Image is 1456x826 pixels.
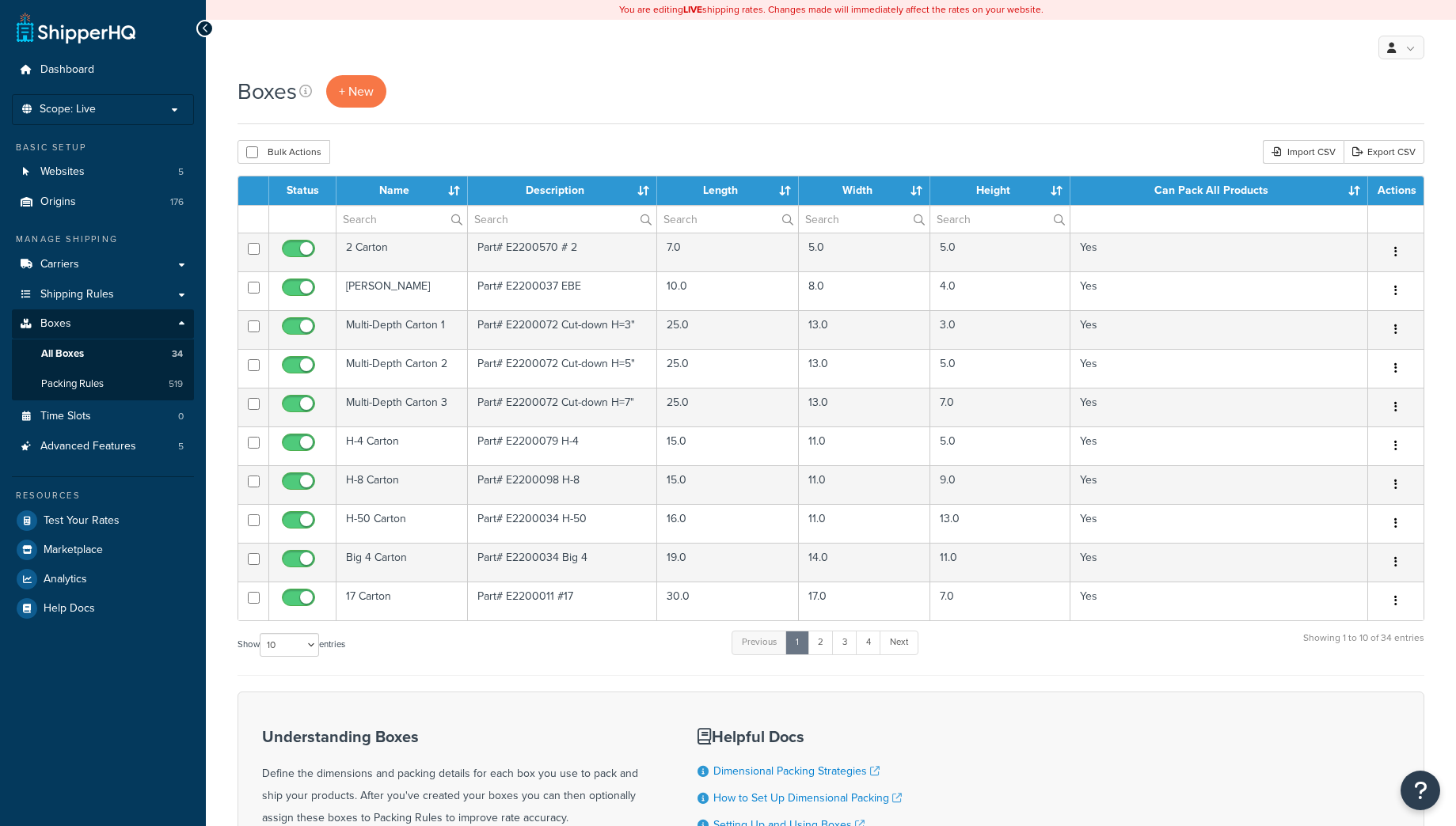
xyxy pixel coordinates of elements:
div: Showing 1 to 10 of 34 entries [1303,629,1424,663]
div: Resources [12,489,194,502]
a: Websites 5 [12,157,194,187]
span: Advanced Features [40,440,136,453]
th: Status [269,176,336,205]
td: 5.0 [930,349,1070,388]
td: Yes [1070,388,1368,426]
td: Part# E2200034 Big 4 [468,543,657,582]
td: H-50 Carton [336,504,468,543]
span: + New [339,82,374,100]
th: Can Pack All Products : activate to sort column ascending [1070,176,1368,205]
a: Advanced Features 5 [12,432,194,461]
div: Manage Shipping [12,233,194,246]
a: Analytics [12,565,194,593]
h3: Understanding Boxes [262,728,658,745]
td: Multi-Depth Carton 1 [336,310,468,349]
a: + New [326,75,386,108]
span: Packing Rules [41,377,104,391]
li: Boxes [12,309,194,400]
td: 11.0 [799,504,930,543]
td: 16.0 [657,504,800,543]
td: H-8 Carton [336,465,468,504]
div: Basic Setup [12,141,194,154]
input: Search [336,206,467,233]
td: [PERSON_NAME] [336,271,468,310]
td: Part# E2200072 Cut-down H=7" [468,388,657,426]
td: 13.0 [930,504,1070,543]
span: Scope: Live [40,103,96,116]
td: 3.0 [930,310,1070,349]
td: 11.0 [799,465,930,504]
span: Websites [40,165,85,179]
input: Search [657,206,799,233]
label: Show entries [238,633,345,657]
li: Websites [12,157,194,187]
a: Dashboard [12,55,194,85]
a: Origins 176 [12,188,194,217]
span: 34 [172,347,183,361]
td: Yes [1070,310,1368,349]
td: 17.0 [799,582,930,620]
td: 14.0 [799,543,930,582]
td: H-4 Carton [336,426,468,465]
input: Search [799,206,929,233]
td: 13.0 [799,310,930,349]
li: Packing Rules [12,369,194,399]
td: Yes [1070,233,1368,271]
span: Marketplace [44,544,103,557]
th: Actions [1368,176,1424,205]
a: Dimensional Packing Strategies [713,763,880,779]
td: Yes [1070,271,1368,310]
td: Big 4 Carton [336,543,468,582]
span: Help Docs [44,602,95,616]
td: 7.0 [930,388,1070,426]
td: Part# E2200072 Cut-down H=3" [468,310,657,349]
td: 25.0 [657,388,800,426]
button: Bulk Actions [238,140,330,164]
td: Part# E2200072 Cut-down H=5" [468,349,657,388]
td: Yes [1070,349,1368,388]
h1: Boxes [238,76,297,107]
span: Shipping Rules [40,288,114,301]
td: 25.0 [657,310,800,349]
td: Part# E2200037 EBE [468,271,657,310]
td: Yes [1070,426,1368,465]
td: 5.0 [799,233,930,271]
span: Origins [40,195,76,209]
td: 17 Carton [336,582,468,620]
span: 176 [170,195,184,209]
li: All Boxes [12,339,194,369]
h3: Helpful Docs [698,728,946,745]
li: Carriers [12,250,194,279]
th: Name : activate to sort column ascending [336,176,468,205]
a: 4 [856,631,881,654]
span: Boxes [40,317,71,331]
td: 11.0 [930,543,1070,582]
td: 4.0 [930,271,1070,310]
td: 5.0 [930,233,1070,271]
td: 10.0 [657,271,800,310]
th: Height : activate to sort column ascending [930,176,1070,205]
a: 2 [808,631,834,654]
a: Test Your Rates [12,506,194,535]
td: 11.0 [799,426,930,465]
a: Marketplace [12,536,194,564]
a: 1 [785,631,809,654]
span: Carriers [40,258,79,271]
span: Test Your Rates [44,514,120,528]
td: 7.0 [930,582,1070,620]
input: Search [468,206,656,233]
td: 8.0 [799,271,930,310]
td: Part# E2200079 H-4 [468,426,657,465]
li: Time Slots [12,402,194,431]
a: Packing Rules 519 [12,369,194,399]
a: Shipping Rules [12,280,194,309]
a: Help Docs [12,594,194,623]
span: Analytics [44,573,87,586]
select: Showentries [260,633,319,657]
li: Advanced Features [12,432,194,461]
